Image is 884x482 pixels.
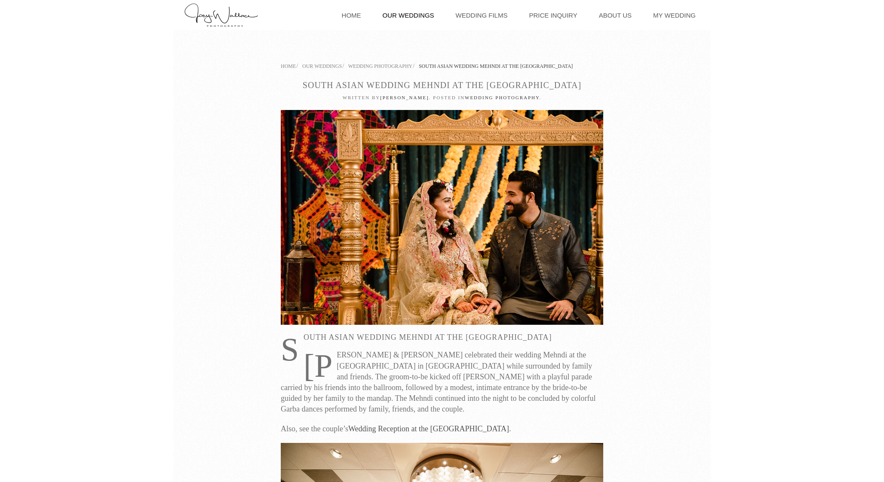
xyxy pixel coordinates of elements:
[281,63,296,69] a: Home
[281,333,603,341] h2: South Asian Wedding Mehndi at the [GEOGRAPHIC_DATA]
[281,350,603,415] p: [PERSON_NAME] & [PERSON_NAME] celebrated their wedding Mehndi at the [GEOGRAPHIC_DATA] in [GEOGRA...
[348,424,509,433] a: Wedding Reception at the [GEOGRAPHIC_DATA]
[465,95,540,100] a: Wedding Photography
[281,110,603,325] img: South Asian Wedding Mehndi at the Westin Perimeter Atlanta
[419,63,573,69] span: South Asian Wedding Mehndi at the [GEOGRAPHIC_DATA]
[281,424,603,434] p: Also, see the couple’s .
[348,63,412,69] a: Wedding Photography
[281,79,603,91] h1: South Asian Wedding Mehndi at the [GEOGRAPHIC_DATA]
[281,60,603,71] nav: Breadcrumb
[302,63,342,69] a: Our Weddings
[380,95,429,100] a: [PERSON_NAME]
[281,94,603,101] p: Written by . Posted in .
